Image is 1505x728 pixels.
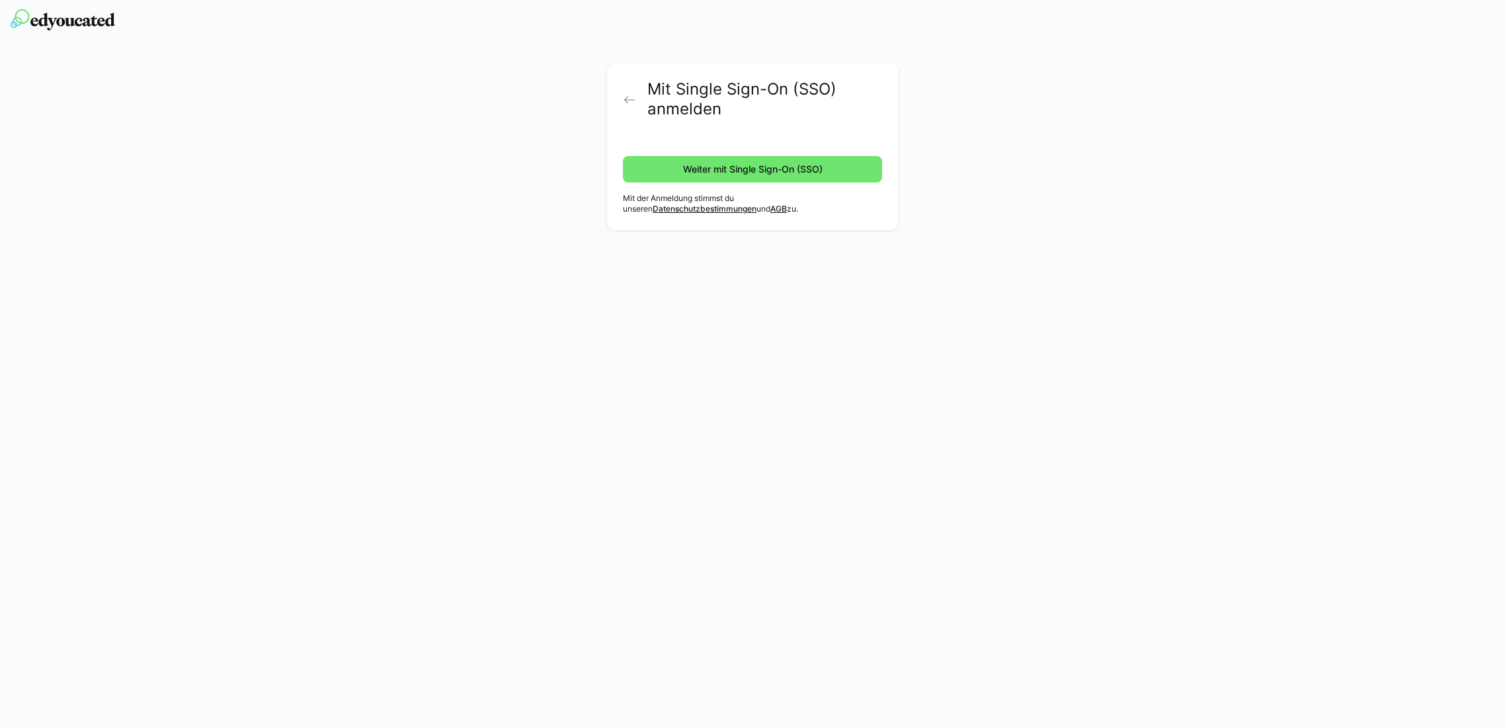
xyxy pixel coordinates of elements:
a: AGB [770,204,787,214]
p: Mit der Anmeldung stimmst du unseren und zu. [623,193,882,214]
h2: Mit Single Sign-On (SSO) anmelden [647,79,882,119]
span: Weiter mit Single Sign-On (SSO) [681,163,825,176]
button: Weiter mit Single Sign-On (SSO) [623,156,882,182]
img: edyoucated [11,9,115,30]
a: Datenschutzbestimmungen [653,204,756,214]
